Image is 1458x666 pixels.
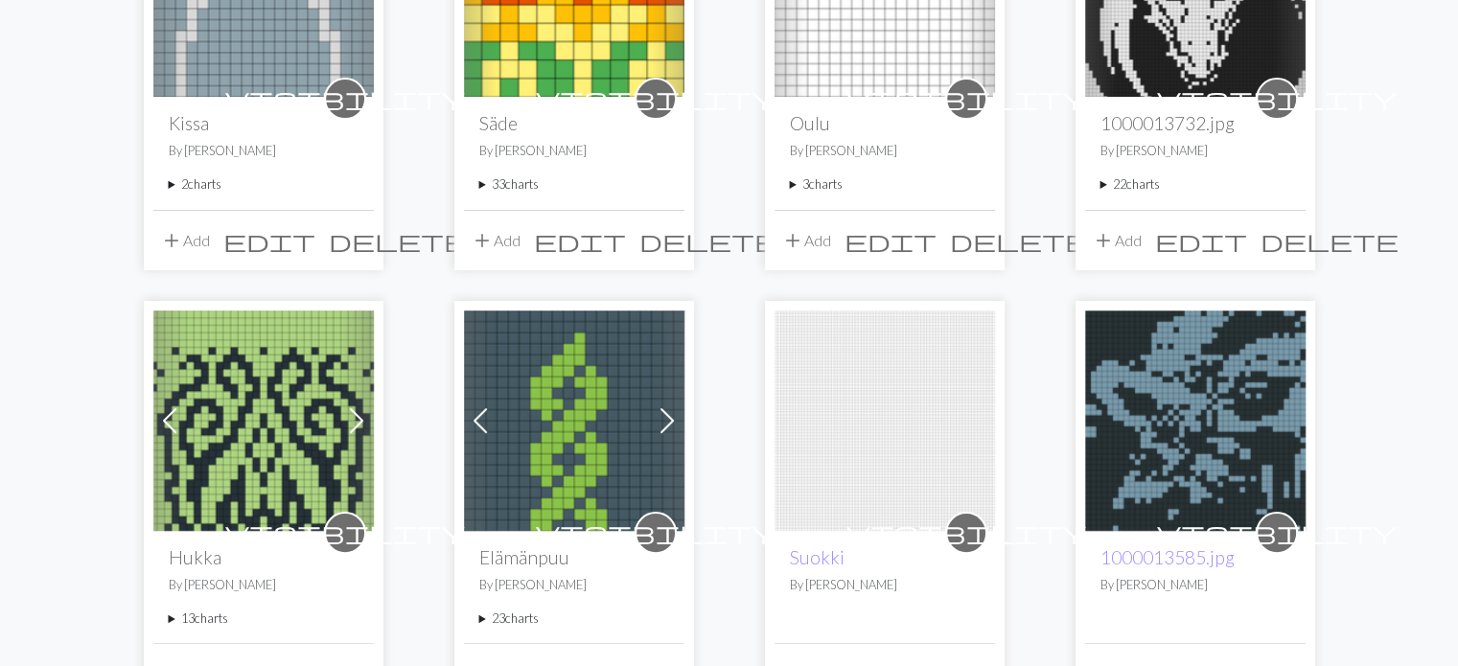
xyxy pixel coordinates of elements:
p: By [PERSON_NAME] [1100,576,1290,594]
span: edit [845,227,937,254]
p: By [PERSON_NAME] [790,576,980,594]
button: Delete [322,222,474,259]
span: delete [329,227,467,254]
button: Edit [217,222,322,259]
button: Add [1085,222,1148,259]
p: By [PERSON_NAME] [479,576,669,594]
span: add [160,227,183,254]
i: private [846,514,1086,552]
i: private [536,514,775,552]
img: Suokki [775,310,995,531]
button: Edit [1148,222,1254,259]
img: Elämänpuu [464,310,684,531]
i: Edit [845,229,937,252]
span: delete [950,227,1088,254]
span: edit [1155,227,1247,254]
summary: 13charts [169,609,359,628]
summary: 33charts [479,175,669,194]
summary: 3charts [790,175,980,194]
i: private [536,80,775,118]
span: visibility [536,517,775,547]
summary: 2charts [169,175,359,194]
a: Hukka jalkaterä [153,409,374,427]
img: 1000013585.jpg [1085,310,1306,531]
img: Hukka jalkaterä [153,310,374,531]
span: edit [223,227,315,254]
span: add [471,227,494,254]
i: Edit [223,229,315,252]
span: visibility [225,517,465,547]
button: Edit [527,222,633,259]
a: 1000013585.jpg [1085,409,1306,427]
span: visibility [536,83,775,113]
span: delete [639,227,777,254]
span: visibility [1157,83,1397,113]
a: Suokki [790,546,845,568]
i: private [225,80,465,118]
a: Elämänpuu [464,409,684,427]
h2: Hukka [169,546,359,568]
span: visibility [846,83,1086,113]
i: private [846,80,1086,118]
a: 1000013585.jpg [1100,546,1235,568]
i: private [1157,80,1397,118]
i: private [225,514,465,552]
i: Edit [1155,229,1247,252]
summary: 22charts [1100,175,1290,194]
i: Edit [534,229,626,252]
span: add [781,227,804,254]
summary: 23charts [479,609,669,628]
button: Delete [633,222,784,259]
p: By [PERSON_NAME] [169,576,359,594]
button: Add [775,222,838,259]
h2: Säde [479,112,669,134]
span: add [1092,227,1115,254]
span: delete [1261,227,1399,254]
button: Add [464,222,527,259]
i: private [1157,514,1397,552]
p: By [PERSON_NAME] [1100,142,1290,160]
span: visibility [225,83,465,113]
h2: Oulu [790,112,980,134]
span: visibility [846,517,1086,547]
button: Delete [943,222,1095,259]
h2: Kissa [169,112,359,134]
span: edit [534,227,626,254]
h2: 1000013732.jpg [1100,112,1290,134]
a: Suokki [775,409,995,427]
p: By [PERSON_NAME] [479,142,669,160]
button: Edit [838,222,943,259]
p: By [PERSON_NAME] [169,142,359,160]
h2: Elämänpuu [479,546,669,568]
p: By [PERSON_NAME] [790,142,980,160]
span: visibility [1157,517,1397,547]
button: Add [153,222,217,259]
button: Delete [1254,222,1405,259]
